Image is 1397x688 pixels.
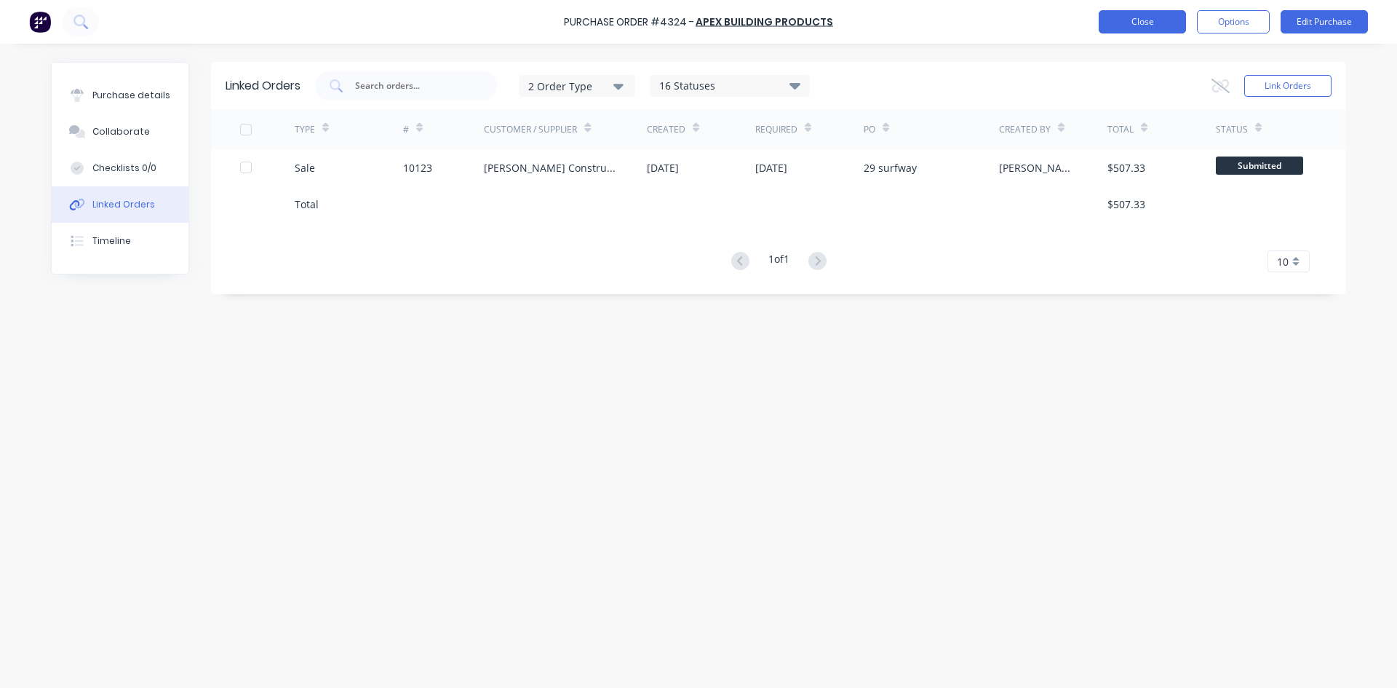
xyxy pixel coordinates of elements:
span: Submitted [1216,157,1303,175]
img: Factory [29,11,51,33]
button: 2 Order Type [519,75,635,97]
span: 10 [1277,254,1289,269]
div: 2 Order Type [528,78,626,93]
div: TYPE [295,123,315,136]
div: [DATE] [755,160,787,175]
div: PO [864,123,875,136]
div: Customer / Supplier [484,123,577,136]
div: 29 surfway [864,160,917,175]
div: 10123 [403,160,432,175]
button: Collaborate [52,114,188,150]
div: Status [1216,123,1248,136]
div: [PERSON_NAME] Constructions [484,160,618,175]
div: Created By [999,123,1051,136]
div: Total [295,197,319,212]
button: Link Orders [1244,75,1332,97]
button: Options [1197,10,1270,33]
button: Close [1099,10,1186,33]
input: Search orders... [354,79,474,93]
button: Edit Purchase [1281,10,1368,33]
div: Linked Orders [226,77,301,95]
div: Checklists 0/0 [92,162,156,175]
div: Total [1107,123,1134,136]
div: Linked Orders [92,198,155,211]
button: Linked Orders [52,186,188,223]
div: Collaborate [92,125,150,138]
div: Purchase details [92,89,170,102]
div: 16 Statuses [650,78,809,94]
div: 1 of 1 [768,251,789,272]
div: Created [647,123,685,136]
div: $507.33 [1107,160,1145,175]
div: $507.33 [1107,197,1145,212]
div: Required [755,123,797,136]
button: Checklists 0/0 [52,150,188,186]
div: [PERSON_NAME] [999,160,1078,175]
button: Timeline [52,223,188,259]
div: [DATE] [647,160,679,175]
a: Apex Building Products [696,15,833,29]
div: Timeline [92,234,131,248]
div: # [403,123,409,136]
div: Purchase Order #4324 - [564,15,694,30]
div: Sale [295,160,315,175]
button: Purchase details [52,77,188,114]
